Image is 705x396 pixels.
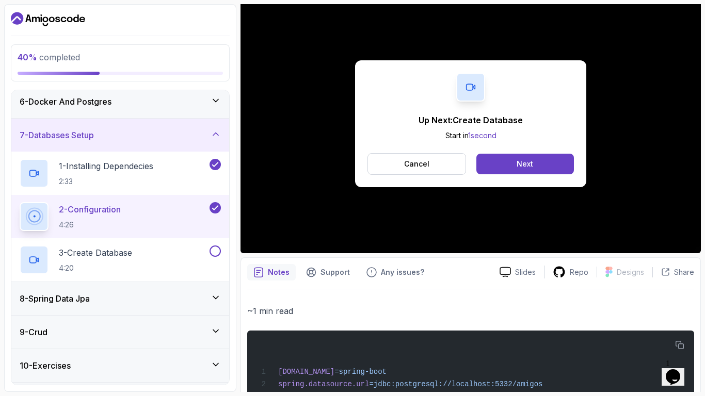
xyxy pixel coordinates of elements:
button: Support button [300,264,356,280]
p: Share [674,267,694,277]
button: 10-Exercises [11,349,229,382]
p: Up Next: Create Database [419,114,523,126]
span: 1 second [468,131,496,140]
h3: 10 - Exercises [20,359,71,372]
p: ~1 min read [247,304,694,318]
button: Cancel [367,153,466,175]
p: 2 - Configuration [59,203,121,216]
p: 2:33 [59,176,153,187]
span: completed [18,52,80,62]
div: Next [517,159,533,169]
p: Cancel [404,159,429,169]
h3: 9 - Crud [20,326,47,338]
p: Repo [570,267,588,277]
button: Feedback button [360,264,430,280]
span: =spring-boot [334,368,387,376]
button: 7-Databases Setup [11,119,229,152]
p: Support [321,267,350,277]
span: 40 % [18,52,37,62]
p: 4:26 [59,220,121,230]
button: 1-Installing Dependecies2:33 [20,159,221,188]
button: 6-Docker And Postgres [11,85,229,118]
span: =jdbc:postgresql://localhost:5332/amigos [369,380,542,388]
span: spring.datasource.url [278,380,369,388]
button: 3-Create Database4:20 [20,245,221,274]
button: Next [476,154,574,174]
a: Dashboard [11,11,85,27]
p: Any issues? [381,267,424,277]
p: Start in [419,130,523,141]
h3: 7 - Databases Setup [20,129,94,141]
button: 9-Crud [11,316,229,349]
p: Slides [515,267,536,277]
button: notes button [247,264,296,280]
span: [DOMAIN_NAME] [278,368,334,376]
p: 4:20 [59,263,132,273]
p: Designs [617,267,644,277]
button: 8-Spring Data Jpa [11,282,229,315]
p: Notes [268,267,290,277]
a: Slides [491,267,544,277]
button: Share [652,267,694,277]
h3: 8 - Spring Data Jpa [20,292,90,305]
h3: 6 - Docker And Postgres [20,95,111,108]
button: 2-Configuration4:26 [20,202,221,231]
a: Repo [544,266,597,278]
p: 3 - Create Database [59,246,132,259]
p: 1 - Installing Dependecies [59,160,153,172]
iframe: chat widget [662,355,695,386]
